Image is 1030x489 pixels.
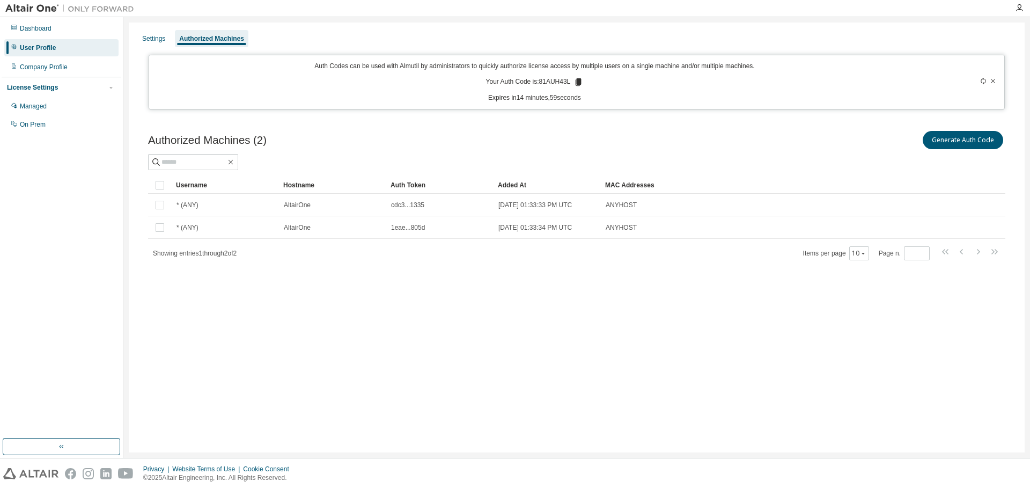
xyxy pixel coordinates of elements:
span: cdc3...1335 [391,201,424,209]
img: Altair One [5,3,139,14]
span: [DATE] 01:33:33 PM UTC [498,201,572,209]
span: ANYHOST [606,223,637,232]
div: Auth Token [391,177,489,194]
span: AltairOne [284,223,311,232]
span: 1eae...805d [391,223,425,232]
div: On Prem [20,120,46,129]
img: facebook.svg [65,468,76,479]
span: Authorized Machines (2) [148,134,267,147]
span: * (ANY) [176,201,198,209]
img: instagram.svg [83,468,94,479]
span: Showing entries 1 through 2 of 2 [153,250,237,257]
div: Dashboard [20,24,51,33]
p: Auth Codes can be used with Almutil by administrators to quickly authorize license access by mult... [156,62,914,71]
div: Website Terms of Use [172,465,243,473]
div: Settings [142,34,165,43]
div: MAC Addresses [605,177,893,194]
span: Items per page [803,246,869,260]
div: User Profile [20,43,56,52]
img: linkedin.svg [100,468,112,479]
img: altair_logo.svg [3,468,58,479]
span: Page n. [879,246,930,260]
button: 10 [852,249,866,258]
div: Managed [20,102,47,111]
div: Privacy [143,465,172,473]
div: Company Profile [20,63,68,71]
span: ANYHOST [606,201,637,209]
img: youtube.svg [118,468,134,479]
button: Generate Auth Code [923,131,1003,149]
div: Authorized Machines [179,34,244,43]
div: License Settings [7,83,58,92]
div: Username [176,177,275,194]
div: Cookie Consent [243,465,295,473]
div: Hostname [283,177,382,194]
div: Added At [498,177,597,194]
span: * (ANY) [176,223,198,232]
span: AltairOne [284,201,311,209]
p: Expires in 14 minutes, 59 seconds [156,93,914,103]
span: [DATE] 01:33:34 PM UTC [498,223,572,232]
p: © 2025 Altair Engineering, Inc. All Rights Reserved. [143,473,296,483]
p: Your Auth Code is: 81AUH43L [486,77,584,87]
